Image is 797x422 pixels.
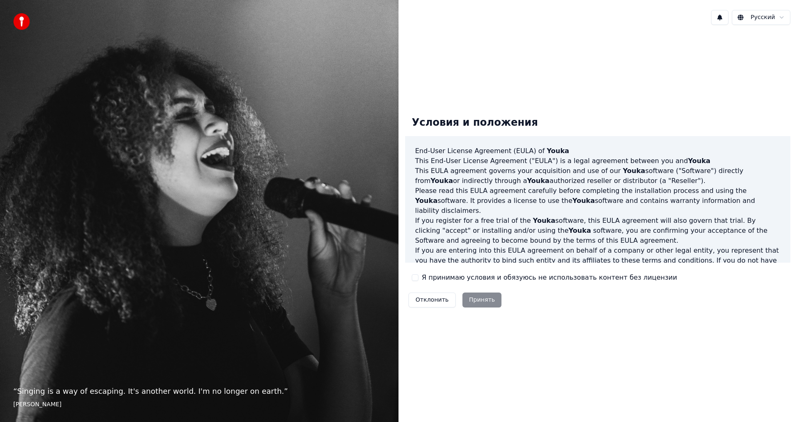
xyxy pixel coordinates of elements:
[422,273,677,283] label: Я принимаю условия и обязуюсь не использовать контент без лицензии
[13,385,385,397] p: “ Singing is a way of escaping. It's another world. I'm no longer on earth. ”
[408,293,456,307] button: Отклонить
[415,156,780,166] p: This End-User License Agreement ("EULA") is a legal agreement between you and
[415,197,438,205] span: Youka
[415,216,780,246] p: If you register for a free trial of the software, this EULA agreement will also govern that trial...
[405,110,545,136] div: Условия и положения
[13,13,30,30] img: youka
[415,146,780,156] h3: End-User License Agreement (EULA) of
[527,177,550,185] span: Youka
[572,197,595,205] span: Youka
[415,186,780,216] p: Please read this EULA agreement carefully before completing the installation process and using th...
[569,227,591,234] span: Youka
[547,147,569,155] span: Youka
[13,400,385,409] footer: [PERSON_NAME]
[415,166,780,186] p: This EULA agreement governs your acquisition and use of our software ("Software") directly from o...
[623,167,645,175] span: Youka
[533,217,555,224] span: Youka
[430,177,453,185] span: Youka
[415,246,780,285] p: If you are entering into this EULA agreement on behalf of a company or other legal entity, you re...
[688,157,710,165] span: Youka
